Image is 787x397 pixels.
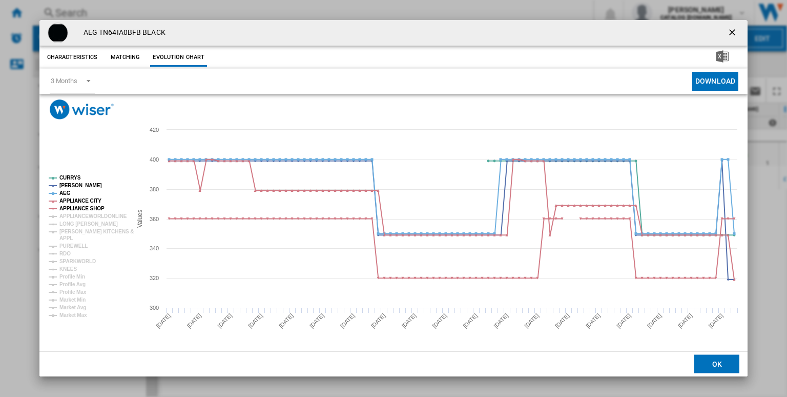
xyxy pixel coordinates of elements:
[59,213,127,219] tspan: APPLIANCEWORLDONLINE
[102,48,148,67] button: Matching
[278,312,295,329] tspan: [DATE]
[646,312,663,329] tspan: [DATE]
[59,206,105,211] tspan: APPLIANCE SHOP
[59,235,73,241] tspan: APPL
[150,305,159,311] tspan: 300
[59,274,85,280] tspan: Profile Min
[45,48,100,67] button: Characteristics
[339,312,356,329] tspan: [DATE]
[150,216,159,222] tspan: 360
[59,266,77,272] tspan: KNEES
[59,221,118,227] tspan: LONG [PERSON_NAME]
[150,48,207,67] button: Evolution chart
[462,312,479,329] tspan: [DATE]
[615,312,632,329] tspan: [DATE]
[59,229,134,234] tspan: [PERSON_NAME] KITCHENS &
[59,259,96,264] tspan: SPARKWORLD
[727,27,739,39] ng-md-icon: getI18NText('BUTTONS.CLOSE_DIALOG')
[308,312,325,329] tspan: [DATE]
[155,312,172,329] tspan: [DATE]
[150,156,159,163] tspan: 400
[431,312,448,329] tspan: [DATE]
[59,289,87,295] tspan: Profile Max
[50,100,114,120] img: logo_wiser_300x94.png
[136,210,143,228] tspan: Values
[78,28,165,38] h4: AEG TN64IA0BFB BLACK
[59,282,86,287] tspan: Profile Avg
[185,312,202,329] tspan: [DATE]
[707,312,724,329] tspan: [DATE]
[700,48,745,67] button: Download in Excel
[716,50,729,63] img: excel-24x24.png
[59,243,88,249] tspan: PUREWELL
[59,297,86,303] tspan: Market Min
[369,312,386,329] tspan: [DATE]
[150,127,159,133] tspan: 420
[676,312,693,329] tspan: [DATE]
[723,23,743,43] button: getI18NText('BUTTONS.CLOSE_DIALOG')
[150,245,159,251] tspan: 340
[247,312,264,329] tspan: [DATE]
[400,312,417,329] tspan: [DATE]
[554,312,571,329] tspan: [DATE]
[59,175,81,181] tspan: CURRYS
[585,312,602,329] tspan: [DATE]
[59,190,71,196] tspan: AEG
[59,198,101,204] tspan: APPLIANCE CITY
[59,183,102,188] tspan: [PERSON_NAME]
[150,186,159,192] tspan: 380
[59,312,87,318] tspan: Market Max
[39,20,748,377] md-dialog: Product popup
[51,77,77,85] div: 3 Months
[48,23,68,43] img: 2410080JPI.png
[492,312,509,329] tspan: [DATE]
[692,72,738,91] button: Download
[694,355,739,373] button: OK
[59,305,86,310] tspan: Market Avg
[150,275,159,281] tspan: 320
[216,312,233,329] tspan: [DATE]
[523,312,540,329] tspan: [DATE]
[59,251,71,256] tspan: RDO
